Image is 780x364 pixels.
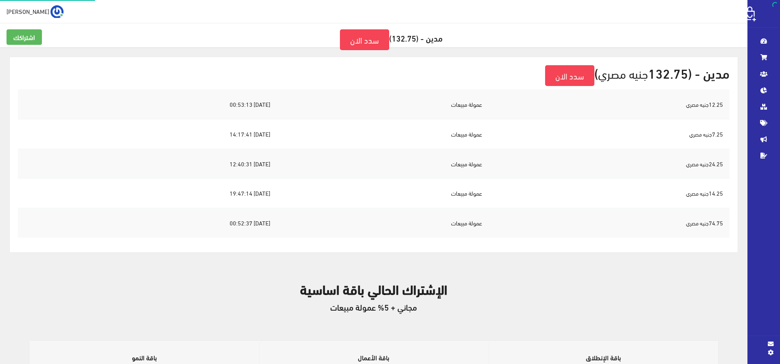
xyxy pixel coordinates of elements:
small: جنيه مصري [686,218,709,228]
td: عمولة مبيعات [277,90,489,119]
small: جنيه مصري [686,159,709,169]
h2: مدين - (132.75 ) [18,65,730,86]
td: [DATE] 00:52:37 [18,208,277,237]
h2: الإشتراك الحالي باقة اساسية [10,282,738,296]
a: اشتراكك [7,29,42,45]
td: عمولة مبيعات [277,208,489,237]
small: جنيه مصري [686,188,709,198]
h6: باقة الأعمال [265,354,482,361]
td: عمولة مبيعات [277,179,489,208]
h6: باقة الإنطلاق [495,354,712,361]
td: 74.75 [489,208,730,237]
td: 14.25 [489,179,730,208]
h5: مدين - (132.75) [7,29,741,50]
td: 12.25 [489,90,730,119]
td: [DATE] 12:40:31 [18,149,277,179]
td: [DATE] 14:17:41 [18,119,277,149]
h6: باقة النمو [36,354,252,361]
img: ... [50,5,64,18]
small: جنيه مصري [686,99,709,109]
a: ... [PERSON_NAME] [7,5,64,18]
small: جنيه مصري [689,129,712,139]
td: [DATE] 00:53:13 [18,90,277,119]
small: جنيه مصري [598,63,648,84]
td: عمولة مبيعات [277,149,489,179]
h5: مجاني + 5% عمولة مبيعات [10,302,738,311]
span: [PERSON_NAME] [7,6,49,16]
a: سدد الان [545,65,594,86]
a: سدد الان [340,29,389,50]
td: عمولة مبيعات [277,119,489,149]
td: 24.25 [489,149,730,179]
td: 7.25 [489,119,730,149]
td: [DATE] 19:47:14 [18,179,277,208]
